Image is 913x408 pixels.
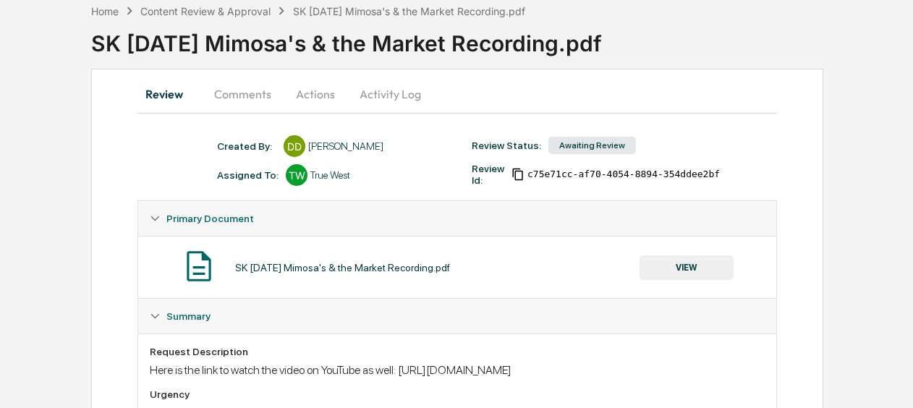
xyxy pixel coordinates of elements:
[140,5,271,17] div: Content Review & Approval
[150,363,764,377] div: Here is the link to watch the video on YouTube as well: [URL][DOMAIN_NAME]
[348,77,433,111] button: Activity Log
[308,140,383,152] div: [PERSON_NAME]
[138,236,776,298] div: Primary Document
[91,5,119,17] div: Home
[511,168,525,181] span: Copy Id
[527,169,731,180] span: c75e71cc-af70-4054-8894-354ddee2bfee
[150,346,764,357] div: Request Description
[102,79,175,90] a: Powered byPylon
[293,5,525,17] div: SK [DATE] Mimosa's & the Market Recording.pdf
[235,262,450,273] div: SK [DATE] Mimosa's & the Market Recording.pdf
[166,213,254,224] span: Primary Document
[283,77,348,111] button: Actions
[472,140,541,151] div: Review Status:
[640,255,734,280] button: VIEW
[144,80,175,90] span: Pylon
[286,164,307,186] div: TW
[472,163,504,186] div: Review Id:
[181,248,217,284] img: Document Icon
[284,135,305,157] div: DD
[217,169,279,181] div: Assigned To:
[138,201,776,236] div: Primary Document
[217,140,276,152] div: Created By: ‎ ‎
[150,388,764,400] div: Urgency
[91,19,913,56] div: SK [DATE] Mimosa's & the Market Recording.pdf
[203,77,283,111] button: Comments
[138,299,776,333] div: Summary
[548,137,636,154] div: Awaiting Review
[137,77,776,111] div: secondary tabs example
[166,310,211,322] span: Summary
[137,77,203,111] button: Review
[310,169,350,181] div: True West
